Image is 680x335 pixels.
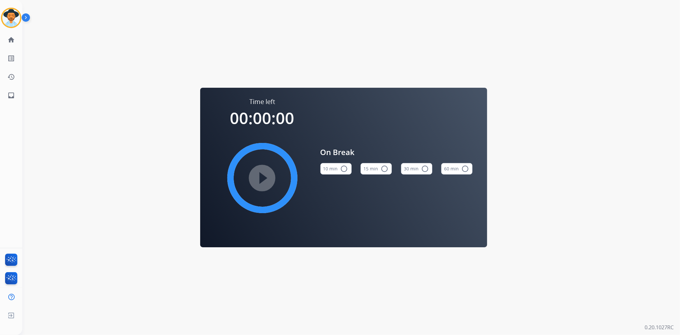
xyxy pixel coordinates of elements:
[461,165,469,173] mat-icon: radio_button_unchecked
[421,165,429,173] mat-icon: radio_button_unchecked
[361,163,392,175] button: 15 min
[7,92,15,99] mat-icon: inbox
[441,163,472,175] button: 60 min
[2,9,20,27] img: avatar
[230,107,295,129] span: 00:00:00
[340,165,348,173] mat-icon: radio_button_unchecked
[7,36,15,44] mat-icon: home
[320,146,473,158] span: On Break
[381,165,388,173] mat-icon: radio_button_unchecked
[645,324,674,331] p: 0.20.1027RC
[320,163,352,175] button: 10 min
[401,163,432,175] button: 30 min
[7,73,15,81] mat-icon: history
[7,55,15,62] mat-icon: list_alt
[249,97,275,106] span: Time left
